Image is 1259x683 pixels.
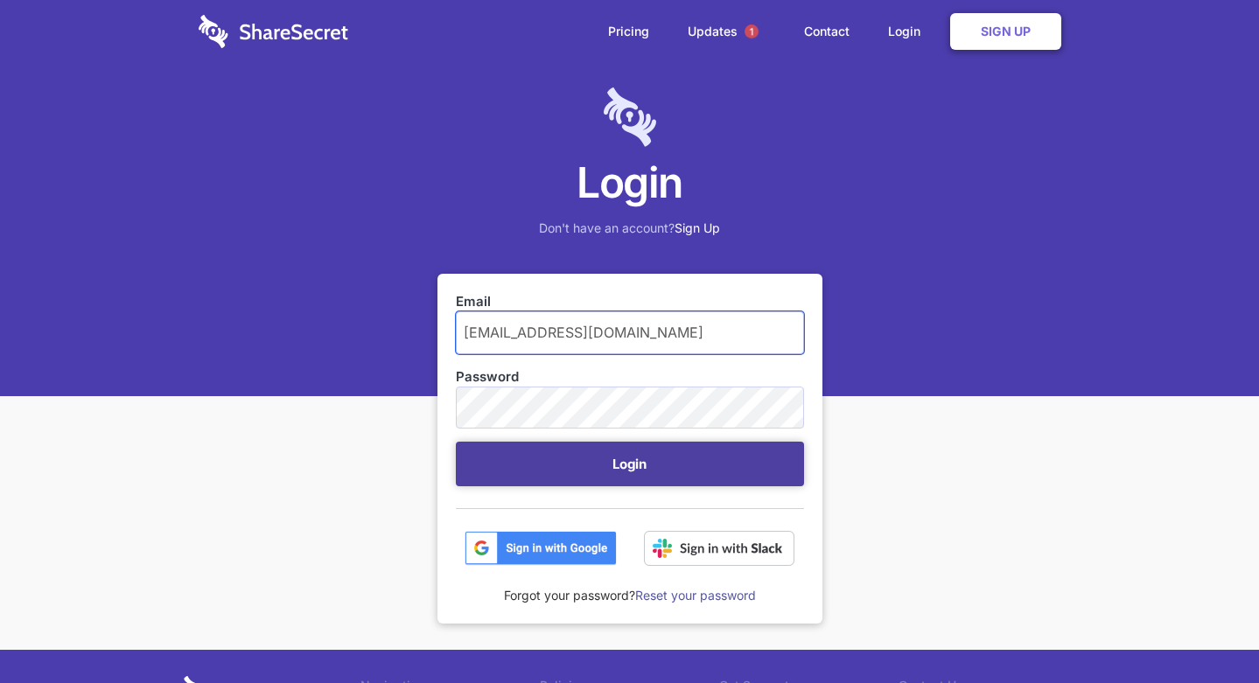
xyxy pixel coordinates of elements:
[950,13,1061,50] a: Sign Up
[456,566,804,605] div: Forgot your password?
[591,4,667,59] a: Pricing
[199,15,348,48] img: logo-wordmark-white-trans-d4663122ce5f474addd5e946df7df03e33cb6a1c49d2221995e7729f52c070b2.svg
[456,367,804,387] label: Password
[1172,596,1238,662] iframe: Drift Widget Chat Controller
[871,4,947,59] a: Login
[745,24,759,38] span: 1
[787,4,867,59] a: Contact
[456,292,804,311] label: Email
[456,442,804,486] button: Login
[635,588,756,603] a: Reset your password
[604,87,656,147] img: logo-lt-purple-60x68@2x-c671a683ea72a1d466fb5d642181eefbee81c4e10ba9aed56c8e1d7e762e8086.png
[465,531,617,566] img: btn_google_signin_dark_normal_web@2x-02e5a4921c5dab0481f19210d7229f84a41d9f18e5bdafae021273015eeb...
[675,220,720,235] a: Sign Up
[644,531,794,566] img: Sign in with Slack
